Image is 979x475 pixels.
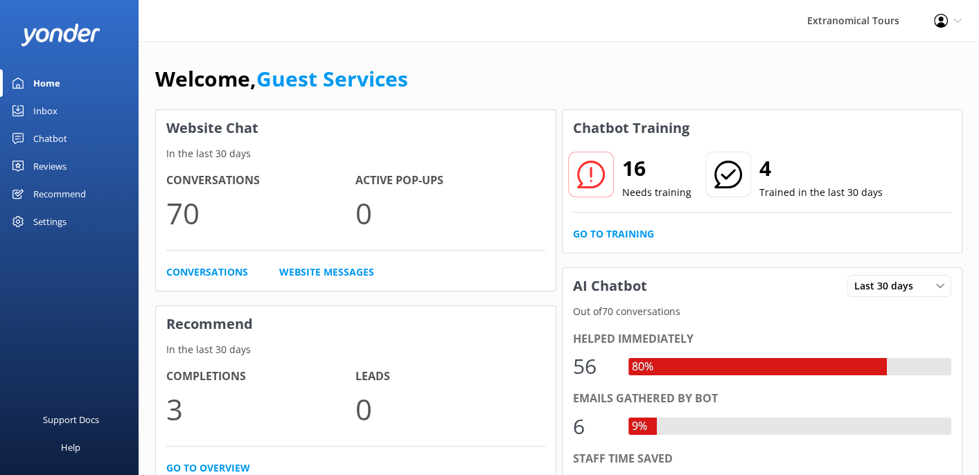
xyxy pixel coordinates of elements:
[628,418,651,436] div: 9%
[33,97,58,125] div: Inbox
[166,368,355,386] h4: Completions
[166,190,355,236] p: 70
[155,62,408,96] h1: Welcome,
[573,450,952,468] div: Staff time saved
[573,226,654,242] a: Go to Training
[563,110,700,146] h3: Chatbot Training
[61,433,80,461] div: Help
[156,306,556,342] h3: Recommend
[563,304,962,319] p: Out of 70 conversations
[156,110,556,146] h3: Website Chat
[622,185,691,200] p: Needs training
[759,152,883,185] h2: 4
[573,390,952,408] div: Emails gathered by bot
[573,330,952,348] div: Helped immediately
[43,406,99,433] div: Support Docs
[166,386,355,432] p: 3
[573,410,615,443] div: 6
[33,180,86,208] div: Recommend
[166,265,248,280] a: Conversations
[628,358,657,376] div: 80%
[279,265,374,280] a: Website Messages
[256,64,408,93] a: Guest Services
[156,146,556,161] p: In the last 30 days
[33,208,67,235] div: Settings
[21,24,100,46] img: yonder-white-logo.png
[166,172,355,190] h4: Conversations
[355,190,545,236] p: 0
[355,368,545,386] h4: Leads
[156,342,556,357] p: In the last 30 days
[355,386,545,432] p: 0
[563,268,658,304] h3: AI Chatbot
[355,172,545,190] h4: Active Pop-ups
[622,152,691,185] h2: 16
[854,278,921,294] span: Last 30 days
[33,125,67,152] div: Chatbot
[33,152,67,180] div: Reviews
[759,185,883,200] p: Trained in the last 30 days
[573,350,615,383] div: 56
[33,69,60,97] div: Home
